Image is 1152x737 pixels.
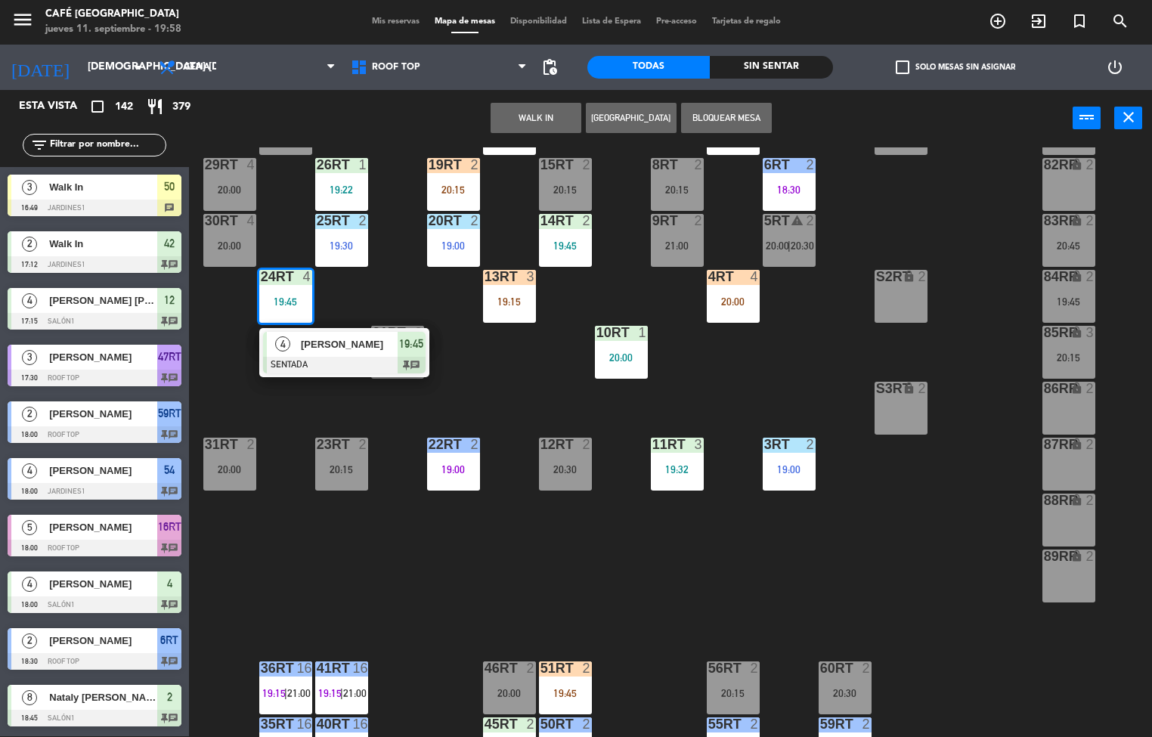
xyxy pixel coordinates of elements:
div: 1 [358,158,367,172]
span: Walk In [49,236,157,252]
input: Filtrar por nombre... [48,137,166,153]
i: lock [1070,382,1083,395]
div: 83RR [1044,214,1045,228]
div: 31RT [205,438,206,451]
span: Lista de Espera [574,17,649,26]
span: 3 [22,350,37,365]
button: Bloquear Mesa [681,103,772,133]
div: 2 [470,438,479,451]
span: 54 [164,461,175,479]
span: 5 [22,520,37,535]
span: 4 [22,577,37,592]
div: 88RR [1044,494,1045,507]
i: crop_square [88,98,107,116]
span: 19:45 [399,335,423,353]
span: 47RT [158,348,181,366]
div: 85RR [1044,326,1045,339]
div: 3 [694,438,703,451]
div: 20:15 [651,184,704,195]
div: 20:15 [315,464,368,475]
div: 5RT [764,214,765,228]
span: 142 [115,98,133,116]
span: [PERSON_NAME] [49,519,157,535]
button: [GEOGRAPHIC_DATA] [586,103,677,133]
div: 2 [358,438,367,451]
span: [PERSON_NAME] [49,633,157,649]
div: 3 [526,270,535,283]
i: filter_list [30,136,48,154]
div: 19:00 [427,240,480,251]
i: lock [1070,438,1083,451]
div: 16 [296,717,311,731]
i: warning [791,214,804,227]
i: menu [11,8,34,31]
span: 2 [22,633,37,649]
div: 19:15 [483,296,536,307]
div: 4 [246,214,255,228]
i: close [1119,108,1138,126]
div: 41RT [317,661,317,675]
span: | [284,687,287,699]
span: Nataly [PERSON_NAME] Asian [PERSON_NAME] [49,689,157,705]
i: lock [1070,270,1083,283]
span: Roof Top [372,62,420,73]
div: 11RT [652,438,653,451]
div: 26RT [317,158,317,172]
i: lock [1070,158,1083,171]
div: 2 [806,214,815,228]
span: 2 [22,407,37,422]
div: Esta vista [8,98,109,116]
div: 2 [582,214,591,228]
div: 2 [694,158,703,172]
div: 2 [582,158,591,172]
span: 19:15 [318,687,342,699]
div: 6RT [764,158,765,172]
div: 8RT [652,158,653,172]
div: Todas [587,56,710,79]
div: 19:45 [1042,296,1095,307]
div: 2 [694,214,703,228]
span: [PERSON_NAME] [49,576,157,592]
div: 2 [526,661,535,675]
div: 20:00 [203,184,256,195]
i: search [1111,12,1129,30]
div: 2 [918,382,927,395]
div: 2 [1085,382,1095,395]
div: Sin sentar [710,56,832,79]
div: 19:30 [315,240,368,251]
div: 2 [1085,494,1095,507]
div: 35rt [261,717,262,731]
div: 19:45 [539,240,592,251]
div: 2 [582,717,591,731]
i: exit_to_app [1030,12,1048,30]
div: 2 [806,158,815,172]
button: power_input [1073,107,1101,129]
span: Cena [184,62,210,73]
span: [PERSON_NAME] [49,349,157,365]
i: restaurant [146,98,164,116]
div: 2 [806,438,815,451]
div: 4 [750,270,759,283]
div: 59RT [820,717,821,731]
div: 16 [352,717,367,731]
span: | [340,687,343,699]
div: 20:00 [203,240,256,251]
span: 2 [167,688,172,706]
div: S2RT [876,270,877,283]
span: 20:30 [791,240,814,252]
div: 3RT [764,438,765,451]
div: 2 [1085,270,1095,283]
div: 30RT [205,214,206,228]
span: 4 [275,336,290,351]
div: 1 [638,326,647,339]
div: 2 [862,717,871,731]
div: 25RT [317,214,317,228]
button: menu [11,8,34,36]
